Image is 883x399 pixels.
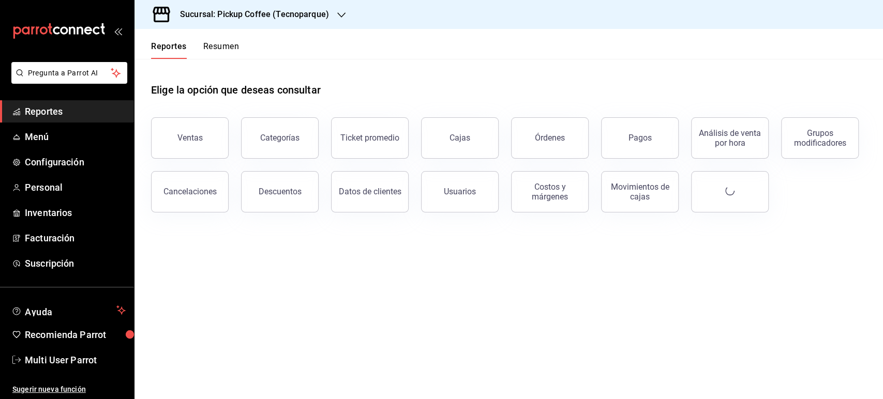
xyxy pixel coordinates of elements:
div: Ventas [177,133,203,143]
div: Pagos [628,133,652,143]
span: Inventarios [25,206,126,220]
button: Reportes [151,41,187,59]
span: Facturación [25,231,126,245]
button: Órdenes [511,117,589,159]
h3: Sucursal: Pickup Coffee (Tecnoparque) [172,8,329,21]
button: Categorías [241,117,319,159]
div: Usuarios [444,187,476,196]
span: Pregunta a Parrot AI [28,68,111,79]
button: open_drawer_menu [114,27,122,35]
span: Multi User Parrot [25,353,126,367]
div: Categorías [260,133,300,143]
span: Reportes [25,104,126,118]
span: Sugerir nueva función [12,384,126,395]
button: Cancelaciones [151,171,229,212]
div: Grupos modificadores [788,128,852,148]
button: Pregunta a Parrot AI [11,62,127,84]
button: Usuarios [421,171,499,212]
div: Costos y márgenes [518,182,582,202]
button: Grupos modificadores [781,117,859,159]
button: Análisis de venta por hora [691,117,769,159]
div: Órdenes [535,133,565,143]
span: Configuración [25,155,126,169]
div: Movimientos de cajas [608,182,672,202]
button: Ventas [151,117,229,159]
span: Menú [25,130,126,144]
span: Recomienda Parrot [25,328,126,342]
div: Descuentos [259,187,302,196]
div: Análisis de venta por hora [698,128,762,148]
h1: Elige la opción que deseas consultar [151,82,321,98]
div: navigation tabs [151,41,239,59]
button: Costos y márgenes [511,171,589,212]
div: Datos de clientes [339,187,401,196]
a: Cajas [421,117,499,159]
button: Ticket promedio [331,117,409,159]
button: Resumen [203,41,239,59]
span: Ayuda [25,304,112,316]
button: Movimientos de cajas [601,171,679,212]
button: Datos de clientes [331,171,409,212]
span: Personal [25,180,126,194]
button: Pagos [601,117,679,159]
button: Descuentos [241,171,319,212]
div: Cancelaciones [163,187,217,196]
div: Cajas [450,132,471,144]
div: Ticket promedio [340,133,399,143]
span: Suscripción [25,256,126,270]
a: Pregunta a Parrot AI [7,75,127,86]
